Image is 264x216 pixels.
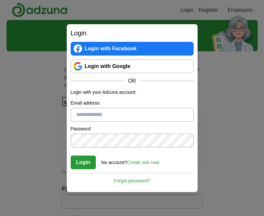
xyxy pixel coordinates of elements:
a: Login with Google [71,59,194,73]
a: Create one now [127,160,159,165]
span: OR [124,77,140,85]
a: Login with Facebook [71,42,194,56]
p: Login with your Adzuna account: [71,89,194,96]
label: Email address [71,100,194,107]
label: Password [71,125,194,132]
button: Login [71,156,96,169]
h2: Login [71,28,194,38]
div: No account? [101,155,159,166]
a: Forgot password? [71,173,194,184]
